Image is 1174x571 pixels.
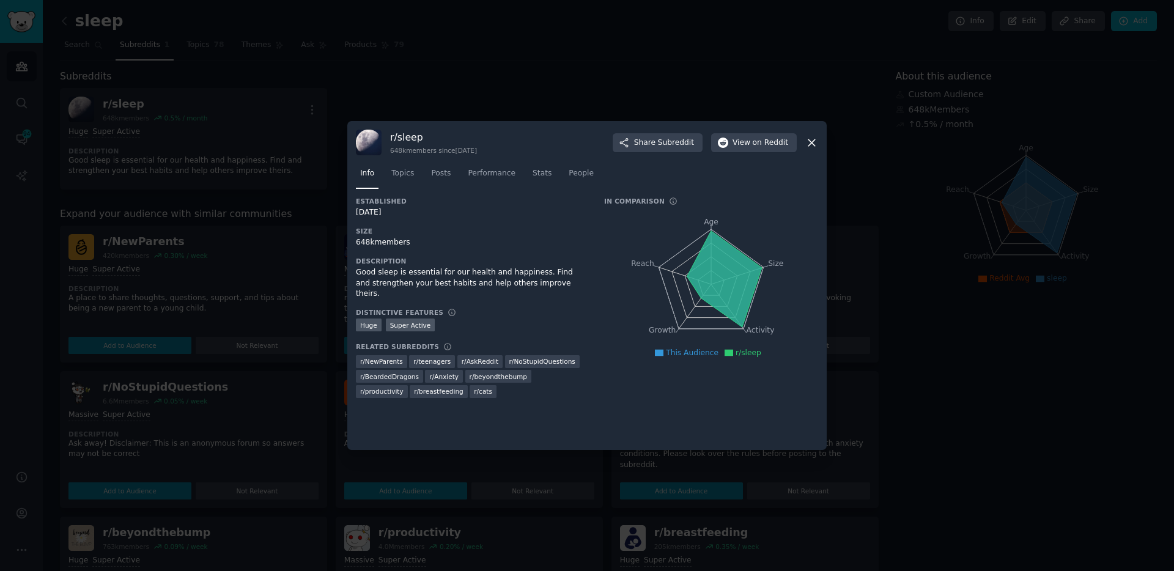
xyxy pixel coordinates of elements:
[356,257,587,265] h3: Description
[356,267,587,300] div: Good sleep is essential for our health and happiness. Find and strengthen your best habits and he...
[634,138,694,149] span: Share
[733,138,788,149] span: View
[356,227,587,235] h3: Size
[468,168,515,179] span: Performance
[356,342,439,351] h3: Related Subreddits
[360,387,404,396] span: r/ productivity
[391,168,414,179] span: Topics
[429,372,459,381] span: r/ Anxiety
[360,357,403,366] span: r/ NewParents
[386,319,435,331] div: Super Active
[613,133,703,153] button: ShareSubreddit
[356,197,587,205] h3: Established
[356,319,382,331] div: Huge
[387,164,418,189] a: Topics
[736,348,761,357] span: r/sleep
[509,357,575,366] span: r/ NoStupidQuestions
[413,357,451,366] span: r/ teenagers
[533,168,552,179] span: Stats
[356,237,587,248] div: 648k members
[470,372,527,381] span: r/ beyondthebump
[711,133,797,153] button: Viewon Reddit
[390,146,477,155] div: 648k members since [DATE]
[604,197,665,205] h3: In Comparison
[768,259,783,268] tspan: Size
[463,164,520,189] a: Performance
[474,387,492,396] span: r/ cats
[356,207,587,218] div: [DATE]
[564,164,598,189] a: People
[569,168,594,179] span: People
[747,326,775,335] tspan: Activity
[360,372,419,381] span: r/ BeardedDragons
[356,308,443,317] h3: Distinctive Features
[631,259,654,268] tspan: Reach
[704,218,718,226] tspan: Age
[462,357,498,366] span: r/ AskReddit
[360,168,374,179] span: Info
[390,131,477,144] h3: r/ sleep
[666,348,718,357] span: This Audience
[431,168,451,179] span: Posts
[753,138,788,149] span: on Reddit
[528,164,556,189] a: Stats
[658,138,694,149] span: Subreddit
[427,164,455,189] a: Posts
[649,326,676,335] tspan: Growth
[356,130,382,155] img: sleep
[356,164,378,189] a: Info
[414,387,463,396] span: r/ breastfeeding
